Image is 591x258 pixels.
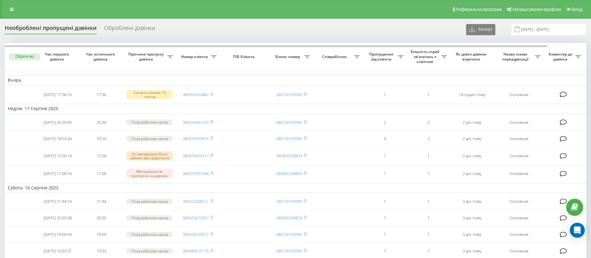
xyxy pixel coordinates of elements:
a: 380989670776 [183,248,209,254]
a: 380674791098 [183,171,209,176]
div: Оброблені дзвінки [104,25,155,34]
a: 380730793990 [276,136,302,141]
span: Назва схеми переадресації [497,52,535,61]
td: 2 [407,131,450,146]
span: Бізнес номер [273,54,304,59]
span: Вихід [572,7,583,12]
td: Основная [494,165,544,182]
a: 380730793990 [276,92,302,97]
td: Основная [494,115,544,130]
td: 1 [363,227,407,242]
td: 2 [407,115,450,130]
td: [DATE] 11:09:16 [36,165,79,182]
div: Поза робочим часом [126,119,173,125]
td: [DATE] 20:50:08 [36,210,79,226]
a: 380800208824 [276,171,302,176]
div: Поза робочим часом [126,215,173,221]
button: Обрати всі [9,53,40,60]
span: Номер клієнта [179,54,211,59]
td: [DATE] 17:36:10 [36,86,79,103]
a: 380976941250 [183,119,209,125]
div: Усі менеджери були зайняті або недоступні [126,151,173,161]
td: [DATE] 19:59:59 [36,227,79,242]
span: Причина пропуску дзвінка [126,52,167,61]
td: 20:50 [79,210,123,226]
a: 380730793990 [276,248,302,254]
td: 1 [407,227,450,242]
td: 1 [407,148,450,164]
div: Скинуто раніше 10 секунд [126,90,173,99]
span: Коментар до дзвінка [547,52,575,61]
td: 20:30 [79,115,123,130]
a: 380503670307 [183,215,209,221]
td: 1 [407,165,450,182]
a: 380800208824 [276,153,302,158]
a: 380800208824 [276,215,302,221]
td: Основная [494,194,544,209]
td: 15:56 [79,148,123,164]
td: [DATE] 18:54:34 [36,131,79,146]
td: 19:20 [79,131,123,146]
div: Менеджери не відповіли на дзвінок [126,169,173,178]
td: Основная [494,148,544,164]
span: Як довго дзвінок втрачено [455,52,489,61]
td: 11:09 [79,165,123,182]
div: Поза робочим часом [126,248,173,254]
td: 2 дні тому [450,148,494,164]
span: Час першого дзвінка [41,52,74,61]
a: 380502268011 [183,198,209,204]
td: Основная [494,86,544,103]
span: Пропущених від клієнта [366,52,398,61]
td: 1 [363,148,407,164]
span: Реферальна програма [456,7,502,12]
td: 1 [407,194,450,209]
td: 1 [363,210,407,226]
td: 1 [363,165,407,182]
td: 21:44 [79,194,123,209]
a: 380730793990 [276,198,302,204]
td: [DATE] 15:56:14 [36,148,79,164]
td: 2 дні тому [450,115,494,130]
button: Експорт [466,24,495,35]
a: 380674760616 [183,136,209,141]
div: Необроблені пропущені дзвінки [5,25,97,34]
div: Поза робочим часом [126,232,173,237]
td: Основная [494,227,544,242]
td: 19:59 [79,227,123,242]
td: Основная [494,210,544,226]
a: 380730793990 [276,231,302,237]
td: [DATE] 20:29:05 [36,115,79,130]
a: 380508226312 [183,231,209,237]
td: 2 [363,115,407,130]
span: Кількість спроб зв'язатись з клієнтом [410,49,441,64]
td: 1 [363,194,407,209]
td: 3 дні тому [450,210,494,226]
a: 380730793990 [276,119,302,125]
span: Співробітник [316,54,354,59]
td: 2 дні тому [450,131,494,146]
a: 380976426317 [183,153,209,158]
td: 1 [407,86,450,103]
div: Open Intercom Messenger [570,223,585,238]
span: Час останнього дзвінка [84,52,118,61]
span: Налаштування профілю [512,7,561,12]
td: 3 дні тому [450,194,494,209]
td: 2 дні тому [450,165,494,182]
td: 1 [363,86,407,103]
div: Поза робочим часом [126,199,173,204]
td: [DATE] 21:44:16 [36,194,79,209]
a: 380500550882 [183,92,209,97]
div: Поза робочим часом [126,136,173,141]
td: 1 [407,210,450,226]
td: 3 дні тому [450,227,494,242]
td: 17:36 [79,86,123,103]
td: 4 [363,131,407,146]
td: Основная [494,131,544,146]
td: 18 годин тому [450,86,494,103]
span: ПІБ Клієнта [225,54,264,59]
